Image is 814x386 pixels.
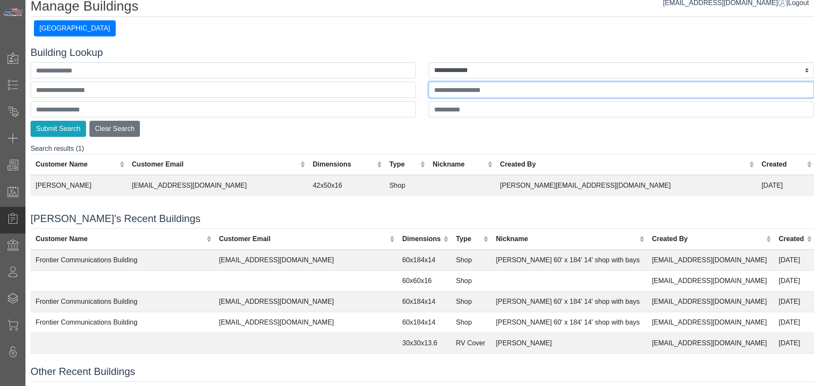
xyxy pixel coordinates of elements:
div: Nickname [432,159,485,169]
div: Type [389,159,418,169]
td: [DATE] [774,312,814,333]
td: Shop [451,250,491,271]
a: [GEOGRAPHIC_DATA] [34,25,116,32]
td: Shop [384,175,427,196]
button: [GEOGRAPHIC_DATA] [34,20,116,36]
td: [DATE] [774,250,814,271]
td: [EMAIL_ADDRESS][DOMAIN_NAME] [214,312,397,333]
div: Created By [652,234,764,244]
button: Clear Search [89,121,140,137]
div: Nickname [496,234,638,244]
td: Frontier Communications Building [31,312,214,333]
td: [DATE] [774,291,814,312]
div: Created [761,159,804,169]
td: [DATE] [756,175,814,196]
td: Shop [451,291,491,312]
div: Customer Name [36,234,204,244]
td: 30x30x13.6 [397,333,451,353]
td: [EMAIL_ADDRESS][DOMAIN_NAME] [647,250,774,271]
img: Metals Direct Inc Logo [3,8,24,17]
td: Shop [451,270,491,291]
div: Customer Email [132,159,298,169]
td: 42x50x16 [308,175,385,196]
td: 60x184x14 [397,312,451,333]
td: Frontier Communications Building [31,250,214,271]
td: [DATE] [774,353,814,374]
td: [DATE] [774,270,814,291]
td: [PERSON_NAME] 60' x 184' 14' shop with bays [491,291,647,312]
td: Shop [451,312,491,333]
div: Dimensions [313,159,375,169]
div: Created By [500,159,747,169]
div: Type [456,234,482,244]
td: [PERSON_NAME][EMAIL_ADDRESS][DOMAIN_NAME] [495,175,756,196]
h4: [PERSON_NAME]'s Recent Buildings [31,213,814,225]
td: [EMAIL_ADDRESS][DOMAIN_NAME] [214,291,397,312]
td: [DEMOGRAPHIC_DATA] [491,353,647,374]
td: 60x184x14 [397,291,451,312]
td: Carport [451,353,491,374]
td: [EMAIL_ADDRESS][DOMAIN_NAME] [647,291,774,312]
h4: Building Lookup [31,47,814,59]
td: [EMAIL_ADDRESS][DOMAIN_NAME] [214,250,397,271]
td: [EMAIL_ADDRESS][DOMAIN_NAME] [647,312,774,333]
td: [EMAIL_ADDRESS][DOMAIN_NAME] [127,175,308,196]
td: [EMAIL_ADDRESS][DOMAIN_NAME] [647,270,774,291]
div: Search results (1) [31,144,814,203]
td: Frontier Communications Building [31,291,214,312]
td: RV Cover [451,333,491,353]
td: [PERSON_NAME] 60' x 184' 14' shop with bays [491,250,647,271]
td: [PERSON_NAME] 60' x 184' 14' shop with bays [491,312,647,333]
div: Customer Name [36,159,117,169]
div: Created [779,234,805,244]
td: 60x184x14 [397,250,451,271]
div: Customer Email [219,234,387,244]
td: [PERSON_NAME] [491,333,647,353]
td: [PERSON_NAME] [31,175,127,196]
td: [EMAIL_ADDRESS][DOMAIN_NAME] [647,333,774,353]
div: Dimensions [402,234,441,244]
td: 60x60x16 [397,270,451,291]
button: Submit Search [31,121,86,137]
td: [DATE] [774,333,814,353]
td: [EMAIL_ADDRESS][DOMAIN_NAME] [647,353,774,374]
h4: Other Recent Buildings [31,366,814,378]
td: 24x42x12 [397,353,451,374]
